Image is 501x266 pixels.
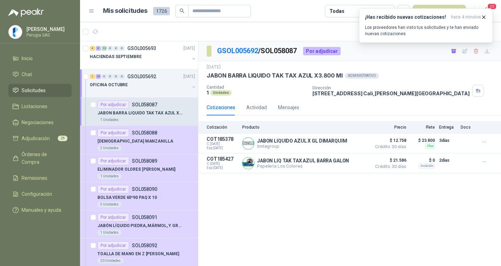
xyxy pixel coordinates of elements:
span: Remisiones [22,174,47,182]
p: Cantidad [207,85,307,90]
p: 2 días [439,156,456,164]
p: HACIENDAS SEPTIEMBRE [90,54,142,60]
p: 1 [207,90,209,96]
p: SOL058089 [132,159,157,163]
div: 0 [119,74,125,79]
p: JABON LIQ TAK TAX AZUL BARRA GALON [257,158,349,163]
p: [STREET_ADDRESS] Cali , [PERSON_NAME][GEOGRAPHIC_DATA] [312,90,470,96]
div: 20 Unidades [97,258,124,264]
p: / SOL058087 [217,46,297,56]
div: 0 [113,74,119,79]
span: C: [DATE] [207,162,238,166]
div: Mensajes [278,104,299,111]
p: [DATE] [207,64,221,71]
a: Configuración [8,187,72,201]
p: COT185427 [207,156,238,162]
div: 6 [96,46,101,51]
span: C: [DATE] [207,142,238,146]
span: search [180,8,184,13]
span: $ 21.586 [372,156,406,164]
p: ELIMINADOR OLORES [PERSON_NAME] [97,166,175,173]
p: SOL058092 [132,243,157,248]
div: Por adjudicar [97,100,129,109]
p: [PERSON_NAME] [26,27,70,32]
div: Actividad [246,104,267,111]
button: 20 [480,5,493,17]
div: 0 [113,46,119,51]
a: Adjudicación29 [8,132,72,145]
p: COT185378 [207,136,238,142]
div: 0 [102,74,107,79]
div: ADMINISTRATIVO [345,73,379,79]
p: GSOL005693 [127,46,156,51]
div: 0 [119,46,125,51]
div: 1 Unidades [97,117,121,123]
div: Todas [329,7,344,15]
p: Papeleria Los Colores [257,163,349,169]
a: 1 29 0 0 0 0 GSOL005692[DATE] OFICINA OCTUBRE [90,72,197,95]
h3: ¡Has recibido nuevas cotizaciones! [365,14,448,20]
div: 4 [90,46,95,51]
p: 3 días [439,136,456,145]
div: 1 [90,74,95,79]
p: JABON BARRA LIQUIDO TAK TAX AZUL X3.800 Ml [207,72,342,79]
p: JABÓN LÍQUIDO PIEDRA, MÁRMOL, Y GRANITO 2 LT [97,223,184,229]
span: Exp: [DATE] [207,166,238,170]
p: JABON BARRA LIQUIDO TAK TAX AZUL X3.800 Ml [97,110,184,116]
div: Unidades [210,90,232,96]
a: Remisiones [8,171,72,185]
span: $ 12.758 [372,136,406,145]
p: SOL058088 [132,130,157,135]
p: Dirección [312,86,470,90]
p: Precio [372,125,406,130]
div: Cotizaciones [207,104,235,111]
p: Perugia SAS [26,33,70,37]
span: Configuración [22,190,52,198]
img: Company Logo [9,25,22,39]
p: TOALLA DE MANO EN Z [PERSON_NAME] [97,251,179,257]
img: Logo peakr [8,8,44,17]
p: Entrega [439,125,456,130]
img: Company Logo [242,138,254,149]
div: 0 [108,74,113,79]
span: Chat [22,71,32,78]
span: Inicio [22,55,33,62]
a: Chat [8,68,72,81]
a: Inicio [8,52,72,65]
div: Por adjudicar [303,47,341,55]
a: Por adjudicarSOL058090BOLSA VERDE 65*90 PAQ X 105 Unidades [80,182,198,210]
span: Crédito 30 días [372,164,406,169]
a: Órdenes de Compra [8,148,72,169]
p: [DEMOGRAPHIC_DATA] MANZANILLA [97,138,173,145]
a: Por adjudicarSOL058088[DEMOGRAPHIC_DATA] MANZANILLA2 Unidades [80,126,198,154]
p: Inntegroup [257,144,347,149]
a: GSOL005692 [217,47,258,55]
div: 1 Unidades [97,174,121,179]
span: Órdenes de Compra [22,151,65,166]
a: Por adjudicarSOL058091JABÓN LÍQUIDO PIEDRA, MÁRMOL, Y GRANITO 2 LT1 Unidades [80,210,198,239]
p: Los proveedores han visto tus solicitudes y te han enviado nuevas cotizaciones. [365,24,487,37]
span: Licitaciones [22,103,47,110]
span: Negociaciones [22,119,54,126]
p: JABON LIQUIDO AZUL X GL DIMARQUIM [257,138,347,144]
img: Company Logo [242,158,254,169]
div: 2 Unidades [97,145,121,151]
div: Por adjudicar [97,157,129,165]
p: BOLSA VERDE 65*90 PAQ X 10 [97,194,157,201]
span: Solicitudes [22,87,46,94]
span: 20 [487,3,497,10]
h1: Mis solicitudes [103,6,148,16]
a: Manuales y ayuda [8,203,72,217]
div: 13 [102,46,107,51]
p: [DATE] [183,45,195,52]
p: [DATE] [183,73,195,80]
a: Por adjudicarSOL058089ELIMINADOR OLORES [PERSON_NAME]1 Unidades [80,154,198,182]
p: $ 0 [411,156,435,164]
span: Manuales y ayuda [22,206,61,214]
p: GSOL005692 [127,74,156,79]
div: Por adjudicar [97,241,129,250]
p: SOL058087 [132,102,157,107]
p: SOL058091 [132,215,157,220]
a: Por adjudicarSOL058087JABON BARRA LIQUIDO TAK TAX AZUL X3.800 Ml1 Unidades [80,98,198,126]
span: Exp: [DATE] [207,146,238,150]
